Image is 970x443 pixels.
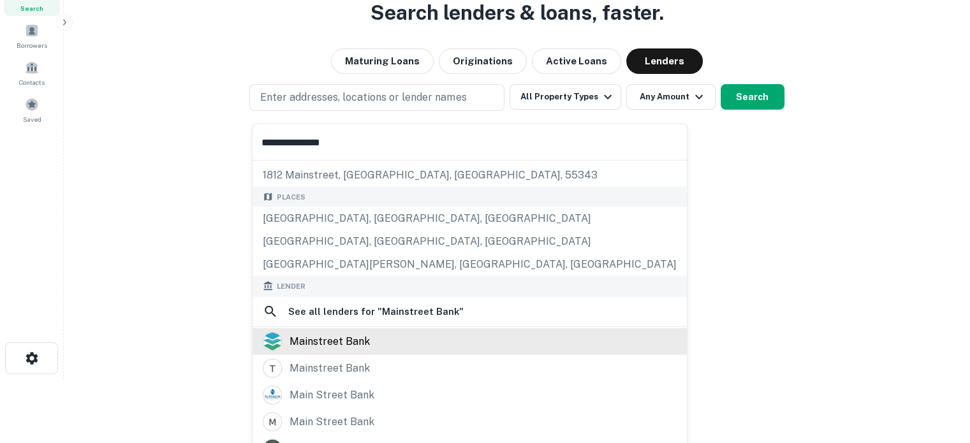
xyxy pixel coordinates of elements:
div: [GEOGRAPHIC_DATA], [GEOGRAPHIC_DATA], [GEOGRAPHIC_DATA] [253,230,687,253]
div: 1812 mainstreet, [GEOGRAPHIC_DATA], [GEOGRAPHIC_DATA], 55343 [253,163,687,186]
div: main street bank [290,412,374,431]
span: Lender [277,281,305,292]
a: Borrowers [4,18,60,53]
span: Places [277,191,305,202]
span: Search [20,3,43,13]
div: main street bank [290,385,374,404]
button: All Property Types [510,84,621,110]
a: mainstreet bank [253,328,687,354]
a: Saved [4,92,60,127]
img: msbmi.com.png [263,386,281,403]
button: Active Loans [532,48,621,74]
button: Originations [439,48,527,74]
div: [GEOGRAPHIC_DATA], [GEOGRAPHIC_DATA], [GEOGRAPHIC_DATA] [253,207,687,230]
span: Borrowers [17,40,47,50]
img: themainstreet.bank.png [263,359,281,377]
span: Saved [23,114,41,124]
div: [GEOGRAPHIC_DATA][PERSON_NAME], [GEOGRAPHIC_DATA], [GEOGRAPHIC_DATA] [253,253,687,276]
div: mainstreet bank [290,358,370,377]
img: msbanktx.com.png [263,412,281,430]
a: mainstreet bank [253,354,687,381]
img: picture [263,332,281,350]
a: Contacts [4,55,60,90]
button: Maturing Loans [331,48,434,74]
button: Enter addresses, locations or lender names [249,84,504,111]
h6: See all lenders for " Mainstreet Bank " [288,304,464,319]
div: mainstreet bank [290,331,370,351]
button: Any Amount [626,84,716,110]
a: main street bank [253,408,687,435]
p: Enter addresses, locations or lender names [260,90,466,105]
a: main street bank [253,381,687,408]
span: Contacts [19,77,45,87]
iframe: Chat Widget [906,341,970,402]
button: Search [721,84,784,110]
button: Lenders [626,48,703,74]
